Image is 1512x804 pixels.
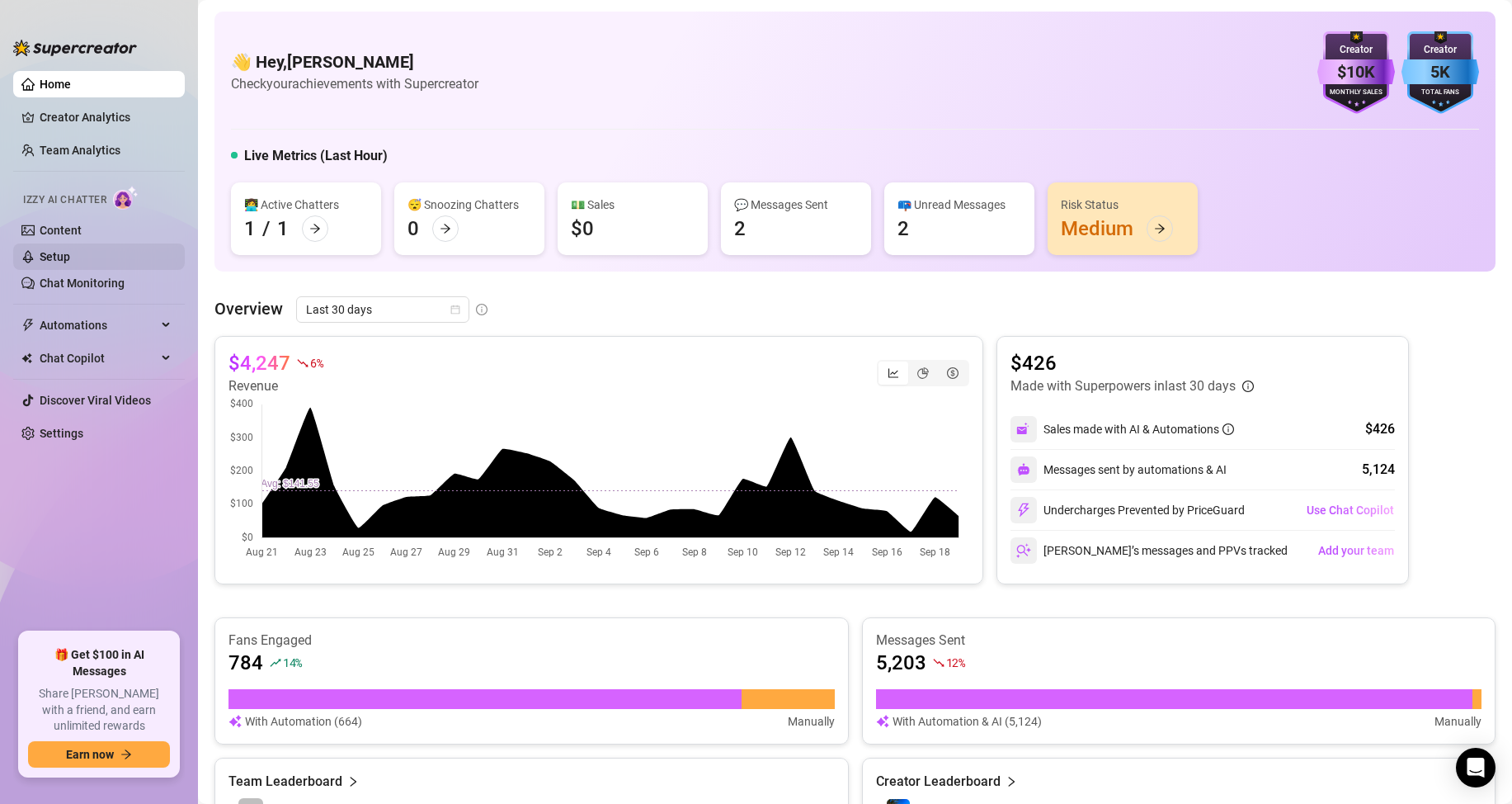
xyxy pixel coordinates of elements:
span: 12 % [946,655,965,670]
div: Open Intercom Messenger [1456,748,1496,787]
img: svg%3e [228,712,242,731]
button: Earn nowarrow-right [28,741,170,768]
span: arrow-right [309,223,321,234]
article: 784 [228,650,263,676]
span: arrow-right [120,749,132,760]
span: line-chart [888,367,899,379]
article: Check your achievements with Supercreator [231,73,478,94]
article: Fans Engaged [228,631,835,650]
span: right [1006,772,1017,792]
a: Chat Monitoring [40,277,125,290]
img: svg%3e [1017,463,1030,476]
span: Chat Copilot [40,345,157,371]
span: pie-chart [917,367,929,379]
article: Overview [214,296,283,321]
span: arrow-right [440,223,451,234]
img: svg%3e [1016,543,1031,558]
span: 14 % [283,655,302,670]
button: Add your team [1317,537,1395,564]
article: $426 [1010,350,1254,376]
span: info-circle [1242,381,1254,392]
div: [PERSON_NAME]’s messages and PPVs tracked [1010,537,1288,564]
img: purple-badge-B9DA21FR.svg [1317,31,1395,114]
span: Izzy AI Chatter [23,192,106,208]
a: Setup [40,250,70,263]
img: blue-badge-DgoSNQY1.svg [1401,31,1479,114]
span: 6 % [310,355,323,371]
div: Monthly Sales [1317,87,1395,98]
a: Content [40,224,82,237]
span: Add your team [1318,544,1394,557]
div: 💬 Messages Sent [734,196,858,214]
article: With Automation (664) [245,712,362,731]
img: svg%3e [876,712,889,731]
span: Share [PERSON_NAME] with a friend, and earn unlimited rewards [28,686,170,735]
div: 5K [1401,59,1479,85]
div: $426 [1365,419,1395,439]
div: 📪 Unread Messages [897,196,1021,214]
article: 5,203 [876,650,926,676]
div: Risk Status [1061,196,1185,214]
article: Creator Leaderboard [876,772,1001,792]
button: Use Chat Copilot [1306,497,1395,523]
div: Creator [1317,42,1395,58]
span: thunderbolt [21,319,35,332]
div: 😴 Snoozing Chatters [407,196,531,214]
img: svg%3e [1016,422,1031,437]
a: Settings [40,427,83,440]
div: 1 [244,215,256,242]
span: 🎁 Get $100 in AI Messages [28,647,170,679]
h4: 👋 Hey, [PERSON_NAME] [231,50,478,73]
img: svg%3e [1016,503,1031,518]
h5: Live Metrics (Last Hour) [244,146,388,166]
article: Manually [788,712,835,731]
img: Chat Copilot [21,352,32,364]
span: Use Chat Copilot [1307,504,1394,517]
span: dollar-circle [947,367,959,379]
article: Revenue [228,376,323,396]
div: Sales made with AI & Automations [1043,420,1234,438]
img: logo-BBDzfeDw.svg [13,40,137,56]
div: 1 [277,215,289,242]
span: info-circle [1222,423,1234,435]
div: Total Fans [1401,87,1479,98]
div: 2 [897,215,909,242]
span: fall [297,357,309,369]
a: Home [40,78,71,91]
article: Team Leaderboard [228,772,342,792]
div: Undercharges Prevented by PriceGuard [1010,497,1245,523]
span: Earn now [66,748,114,761]
span: info-circle [476,304,488,315]
article: With Automation & AI (5,124) [893,712,1042,731]
span: Last 30 days [306,297,459,322]
div: 0 [407,215,419,242]
article: Manually [1434,712,1481,731]
article: $4,247 [228,350,290,376]
img: AI Chatter [113,186,139,210]
span: fall [933,657,944,669]
span: Automations [40,312,157,338]
div: segmented control [877,360,969,386]
div: 2 [734,215,746,242]
div: Creator [1401,42,1479,58]
div: 💵 Sales [571,196,695,214]
span: arrow-right [1154,223,1166,234]
span: calendar [450,305,460,315]
article: Made with Superpowers in last 30 days [1010,376,1236,396]
a: Discover Viral Videos [40,394,151,407]
a: Team Analytics [40,144,120,157]
div: 👩‍💻 Active Chatters [244,196,368,214]
a: Creator Analytics [40,104,172,130]
div: $10K [1317,59,1395,85]
span: right [347,772,359,792]
span: rise [270,657,281,669]
div: 5,124 [1362,460,1395,480]
div: $0 [571,215,594,242]
article: Messages Sent [876,631,1482,650]
div: Messages sent by automations & AI [1010,456,1227,483]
